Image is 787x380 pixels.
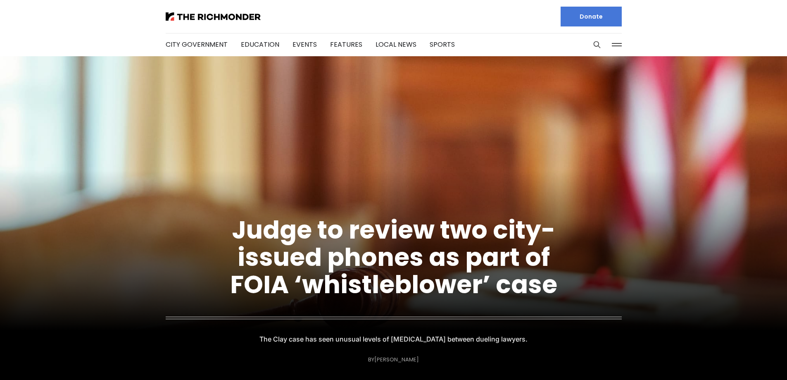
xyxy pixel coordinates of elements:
a: City Government [166,40,228,49]
a: Judge to review two city-issued phones as part of FOIA ‘whistleblower’ case [230,213,557,302]
a: Features [330,40,362,49]
p: The Clay case has seen unusual levels of [MEDICAL_DATA] between dueling lawyers. [266,333,521,345]
button: Search this site [591,38,603,51]
div: By [368,356,419,363]
a: Events [292,40,317,49]
a: Education [241,40,279,49]
a: Sports [430,40,455,49]
a: [PERSON_NAME] [374,356,419,363]
a: Donate [561,7,622,26]
iframe: portal-trigger [717,339,787,380]
a: Local News [376,40,416,49]
img: The Richmonder [166,12,261,21]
